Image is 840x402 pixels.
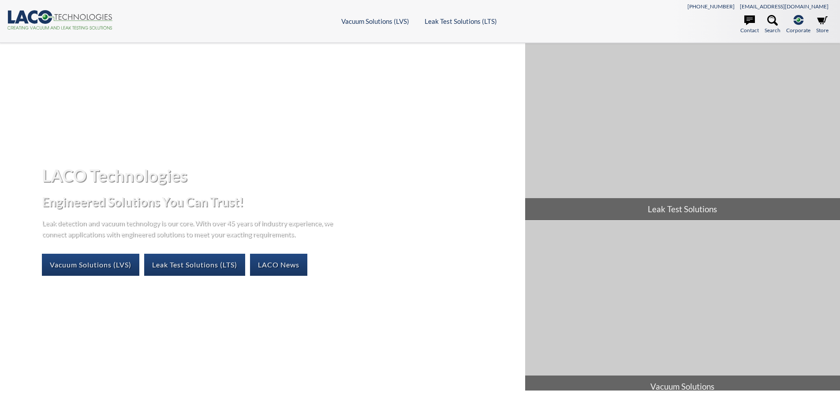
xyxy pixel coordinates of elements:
[765,15,780,34] a: Search
[525,43,840,220] a: Leak Test Solutions
[525,221,840,398] a: Vacuum Solutions
[144,254,245,276] a: Leak Test Solutions (LTS)
[42,254,139,276] a: Vacuum Solutions (LVS)
[525,376,840,398] span: Vacuum Solutions
[425,17,497,25] a: Leak Test Solutions (LTS)
[740,15,759,34] a: Contact
[250,254,307,276] a: LACO News
[42,165,518,186] h1: LACO Technologies
[786,26,810,34] span: Corporate
[740,3,829,10] a: [EMAIL_ADDRESS][DOMAIN_NAME]
[525,198,840,220] span: Leak Test Solutions
[816,15,829,34] a: Store
[42,217,337,240] p: Leak detection and vacuum technology is our core. With over 45 years of industry experience, we c...
[42,194,518,210] h2: Engineered Solutions You Can Trust!
[687,3,735,10] a: [PHONE_NUMBER]
[341,17,409,25] a: Vacuum Solutions (LVS)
